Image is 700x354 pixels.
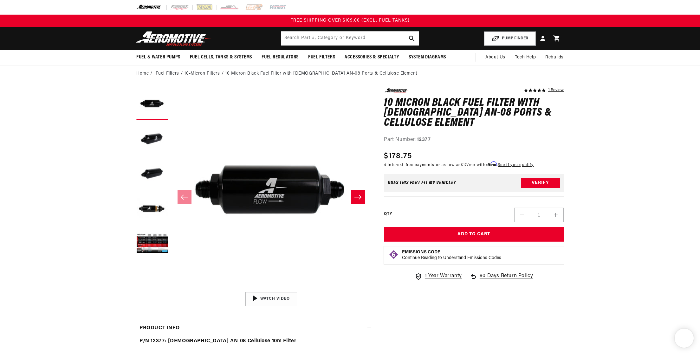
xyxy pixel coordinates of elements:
a: About Us [481,50,510,65]
span: 90 Days Return Policy [480,272,533,287]
a: Fuel Filters [156,70,179,77]
span: Fuel Filters [308,54,335,61]
li: 10-Micron Filters [184,70,225,77]
button: search button [405,31,419,45]
summary: Rebuilds [541,50,568,65]
span: About Us [485,55,505,60]
button: Verify [521,178,560,188]
span: Fuel Cells, Tanks & Systems [190,54,252,61]
summary: Fuel Regulators [257,50,303,65]
a: See if you qualify - Learn more about Affirm Financing (opens in modal) [498,163,534,167]
button: Emissions CodeContinue Reading to Understand Emissions Codes [402,250,501,261]
strong: P/N 12377: [DEMOGRAPHIC_DATA] AN-08 Cellulose 10m Filter [139,338,296,344]
strong: Emissions Code [402,250,440,255]
button: Add to Cart [384,227,564,242]
summary: Fuel Cells, Tanks & Systems [185,50,257,65]
span: Affirm [486,162,497,166]
label: QTY [384,211,392,217]
img: Emissions code [389,250,399,260]
summary: Fuel & Water Pumps [132,50,185,65]
span: FREE SHIPPING OVER $109.00 (EXCL. FUEL TANKS) [290,18,410,23]
h1: 10 Micron Black Fuel Filter with [DEMOGRAPHIC_DATA] AN-08 Ports & Cellulose Element [384,98,564,128]
button: Slide left [178,190,191,204]
span: Fuel Regulators [262,54,299,61]
summary: Tech Help [510,50,541,65]
nav: breadcrumbs [136,70,564,77]
summary: Fuel Filters [303,50,340,65]
span: Rebuilds [545,54,564,61]
img: Aeromotive [134,31,213,46]
span: System Diagrams [409,54,446,61]
span: $17 [461,163,467,167]
a: 1 reviews [548,88,564,93]
span: Tech Help [515,54,536,61]
a: Home [136,70,149,77]
div: Part Number: [384,136,564,144]
button: Load image 2 in gallery view [136,123,168,155]
button: Load image 1 in gallery view [136,88,168,120]
summary: System Diagrams [404,50,451,65]
strong: 12377 [417,137,431,142]
p: 4 interest-free payments or as low as /mo with . [384,162,534,168]
button: Slide right [351,190,365,204]
button: Load image 4 in gallery view [136,193,168,225]
span: Accessories & Specialty [345,54,399,61]
button: Load image 5 in gallery view [136,228,168,260]
p: Continue Reading to Understand Emissions Codes [402,255,501,261]
input: Search by Part Number, Category or Keyword [281,31,419,45]
div: Does This part fit My vehicle? [388,180,456,185]
span: $178.75 [384,150,412,162]
summary: Product Info [136,319,371,337]
media-gallery: Gallery Viewer [136,88,371,306]
span: Fuel & Water Pumps [136,54,180,61]
button: Load image 3 in gallery view [136,158,168,190]
li: 10 Micron Black Fuel Filter with [DEMOGRAPHIC_DATA] AN-08 Ports & Cellulose Element [225,70,417,77]
summary: Accessories & Specialty [340,50,404,65]
a: 1 Year Warranty [415,272,462,280]
span: 1 Year Warranty [425,272,462,280]
a: 90 Days Return Policy [470,272,533,287]
h2: Product Info [139,324,179,332]
button: PUMP FINDER [484,31,536,46]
